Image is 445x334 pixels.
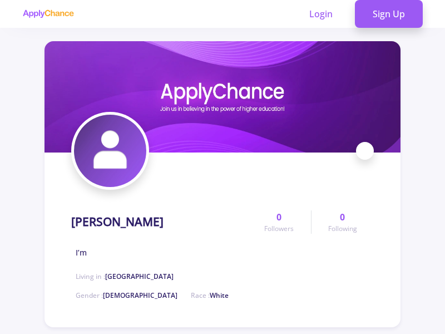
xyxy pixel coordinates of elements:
span: Race : [191,291,229,300]
span: Followers [264,224,294,234]
h1: [PERSON_NAME] [71,215,164,229]
a: 0Following [311,210,374,234]
span: I’m [76,247,87,258]
span: 0 [276,210,281,224]
span: 0 [340,210,345,224]
img: applychance logo text only [22,9,74,18]
span: [DEMOGRAPHIC_DATA] [103,291,177,300]
span: Following [328,224,357,234]
img: Mohammad Abedinezhadavatar [74,115,146,187]
img: Mohammad Abedinezhadcover image [44,41,400,153]
span: Gender : [76,291,177,300]
span: Living in : [76,272,174,281]
span: [GEOGRAPHIC_DATA] [105,272,174,281]
span: White [210,291,229,300]
a: 0Followers [248,210,310,234]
